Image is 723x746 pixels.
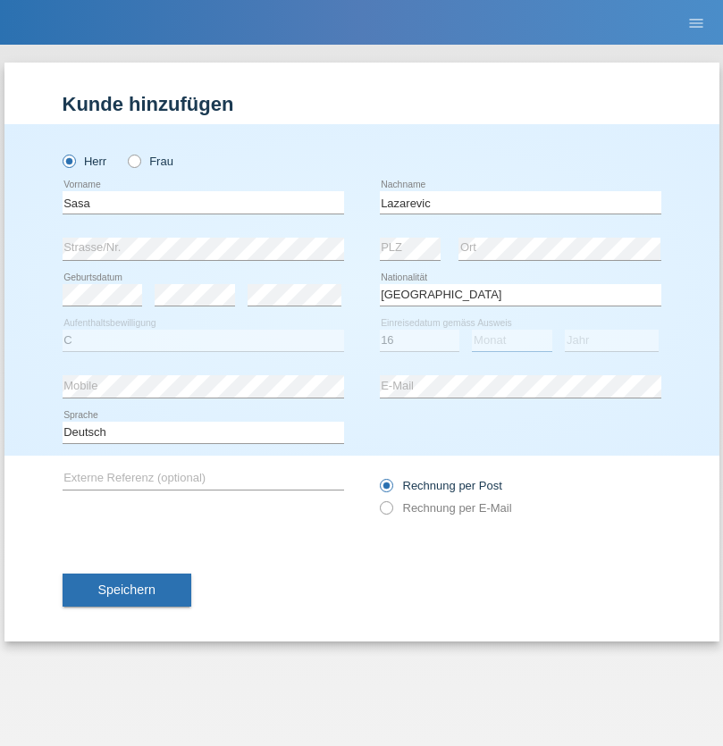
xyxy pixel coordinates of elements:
input: Rechnung per E-Mail [380,501,391,524]
a: menu [678,17,714,28]
i: menu [687,14,705,32]
h1: Kunde hinzufügen [63,93,661,115]
button: Speichern [63,574,191,608]
label: Rechnung per E-Mail [380,501,512,515]
label: Frau [128,155,173,168]
input: Frau [128,155,139,166]
span: Speichern [98,583,156,597]
input: Rechnung per Post [380,479,391,501]
input: Herr [63,155,74,166]
label: Rechnung per Post [380,479,502,492]
label: Herr [63,155,107,168]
